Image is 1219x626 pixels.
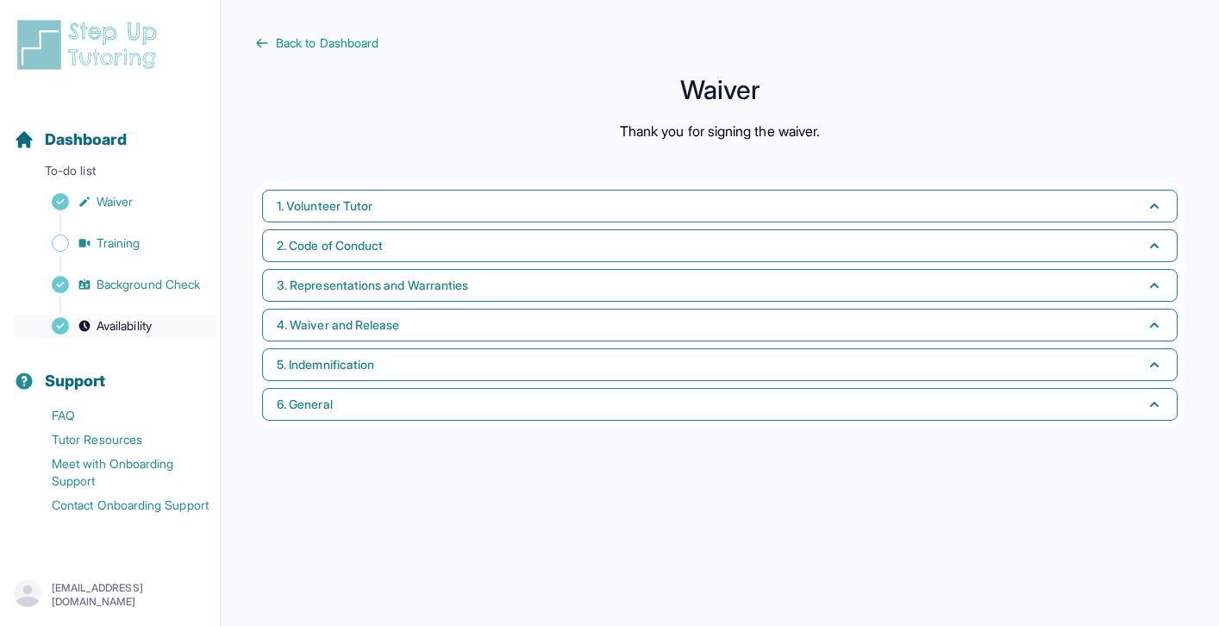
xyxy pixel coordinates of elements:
[620,121,820,141] p: Thank you for signing the waiver.
[14,579,206,610] button: [EMAIL_ADDRESS][DOMAIN_NAME]
[14,272,220,297] a: Background Check
[277,316,399,334] span: 4. Waiver and Release
[277,197,372,215] span: 1. Volunteer Tutor
[262,388,1178,421] button: 6. General
[45,369,106,393] span: Support
[7,162,213,186] p: To-do list
[14,428,220,452] a: Tutor Resources
[262,309,1178,341] button: 4. Waiver and Release
[262,348,1178,381] button: 5. Indemnification
[277,356,374,373] span: 5. Indemnification
[97,276,200,293] span: Background Check
[14,231,220,255] a: Training
[97,317,152,335] span: Availability
[97,193,133,210] span: Waiver
[14,493,220,517] a: Contact Onboarding Support
[97,235,141,252] span: Training
[52,581,206,609] p: [EMAIL_ADDRESS][DOMAIN_NAME]
[7,341,213,400] button: Support
[262,269,1178,302] button: 3. Representations and Warranties
[277,396,333,413] span: 6. General
[14,190,220,214] a: Waiver
[255,79,1185,100] h1: Waiver
[277,237,383,254] span: 2. Code of Conduct
[276,34,378,52] span: Back to Dashboard
[14,404,220,428] a: FAQ
[277,277,468,294] span: 3. Representations and Warranties
[7,100,213,159] button: Dashboard
[14,17,167,72] img: logo
[14,314,220,338] a: Availability
[262,190,1178,222] button: 1. Volunteer Tutor
[14,452,220,493] a: Meet with Onboarding Support
[45,128,127,152] span: Dashboard
[262,229,1178,262] button: 2. Code of Conduct
[14,128,127,152] a: Dashboard
[255,34,1185,52] a: Back to Dashboard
